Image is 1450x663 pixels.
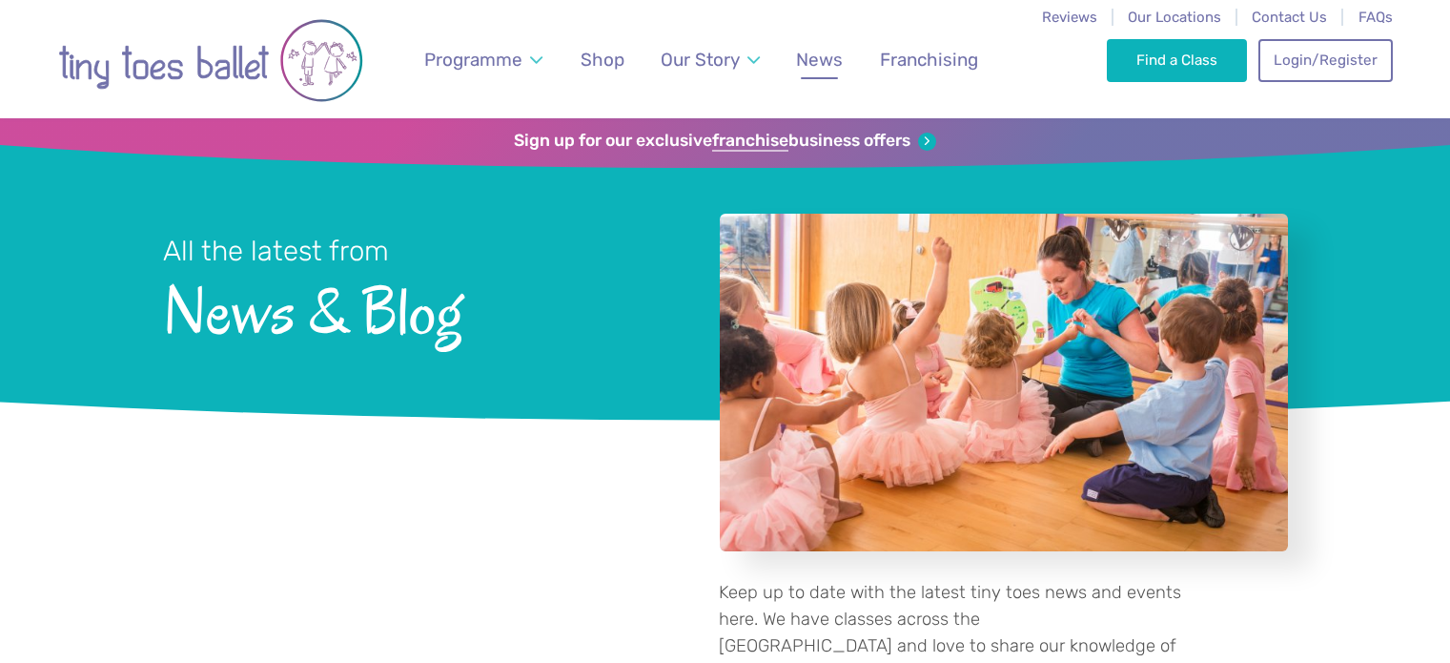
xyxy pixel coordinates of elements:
[651,37,768,82] a: Our Story
[1358,9,1393,26] a: FAQs
[880,49,978,71] span: Franchising
[1252,9,1327,26] a: Contact Us
[1258,39,1392,81] a: Login/Register
[424,49,522,71] span: Programme
[712,131,788,152] strong: franchise
[571,37,633,82] a: Shop
[1107,39,1247,81] a: Find a Class
[787,37,852,82] a: News
[1042,9,1097,26] a: Reviews
[415,37,551,82] a: Programme
[58,12,363,109] img: tiny toes ballet
[870,37,987,82] a: Franchising
[796,49,843,71] span: News
[661,49,740,71] span: Our Story
[163,270,669,347] span: News & Blog
[514,131,936,152] a: Sign up for our exclusivefranchisebusiness offers
[1128,9,1221,26] a: Our Locations
[163,235,389,267] small: All the latest from
[581,49,624,71] span: Shop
